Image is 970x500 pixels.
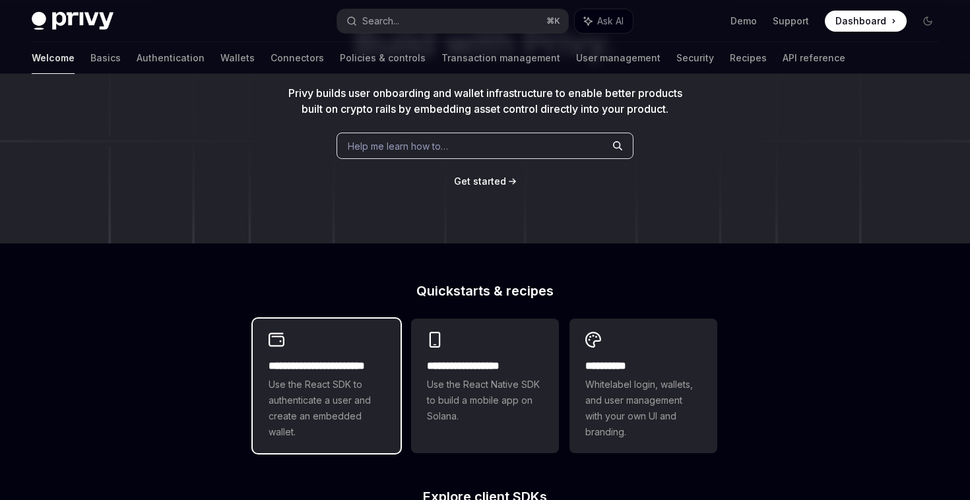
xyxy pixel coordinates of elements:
a: Welcome [32,42,75,74]
span: Whitelabel login, wallets, and user management with your own UI and branding. [585,377,701,440]
a: Policies & controls [340,42,426,74]
button: Toggle dark mode [917,11,938,32]
span: Use the React Native SDK to build a mobile app on Solana. [427,377,543,424]
a: Transaction management [441,42,560,74]
img: dark logo [32,12,113,30]
a: Demo [730,15,757,28]
span: Dashboard [835,15,886,28]
a: Recipes [730,42,767,74]
a: Security [676,42,714,74]
button: Ask AI [575,9,633,33]
span: Help me learn how to… [348,139,448,153]
span: Use the React SDK to authenticate a user and create an embedded wallet. [269,377,385,440]
a: Get started [454,175,506,188]
span: ⌘ K [546,16,560,26]
span: Ask AI [597,15,624,28]
span: Get started [454,175,506,187]
a: Wallets [220,42,255,74]
a: Connectors [271,42,324,74]
a: Support [773,15,809,28]
button: Search...⌘K [337,9,567,33]
a: **** **** **** ***Use the React Native SDK to build a mobile app on Solana. [411,319,559,453]
span: Privy builds user onboarding and wallet infrastructure to enable better products built on crypto ... [288,86,682,115]
a: API reference [783,42,845,74]
a: **** *****Whitelabel login, wallets, and user management with your own UI and branding. [569,319,717,453]
a: Dashboard [825,11,907,32]
a: User management [576,42,661,74]
a: Authentication [137,42,205,74]
a: Basics [90,42,121,74]
h2: Quickstarts & recipes [253,284,717,297]
div: Search... [362,13,399,29]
